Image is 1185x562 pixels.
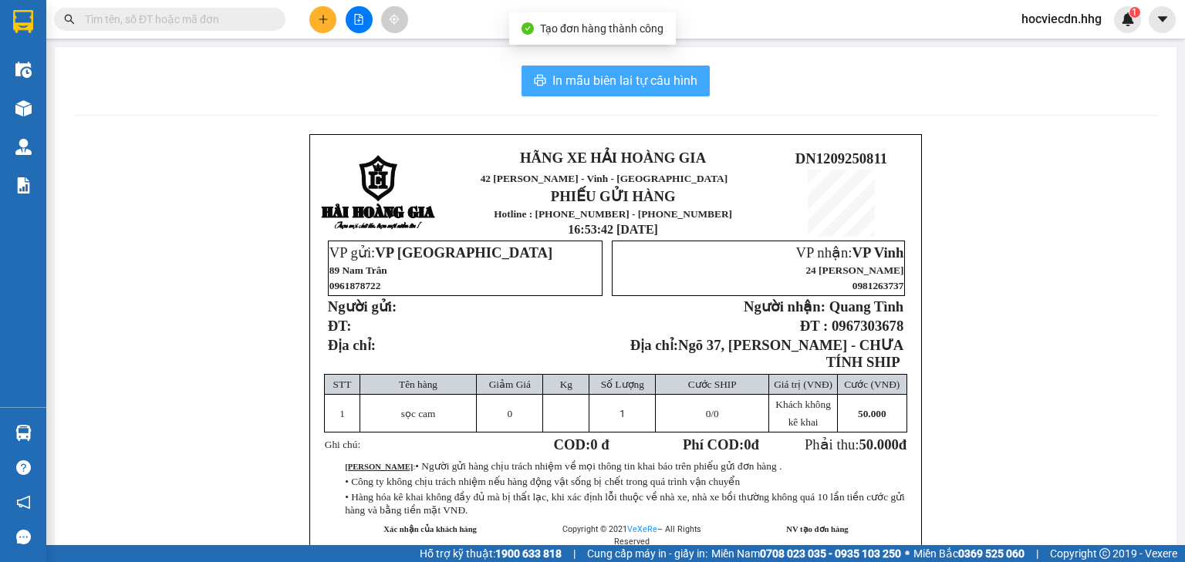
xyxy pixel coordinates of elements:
strong: COD: [554,436,609,453]
span: 50.000 [859,436,898,453]
button: caret-down [1149,6,1176,33]
span: Quang Tình [829,298,904,315]
span: ⚪️ [905,550,910,557]
span: Cước SHIP [688,379,737,390]
span: DN1209250811 [795,150,887,167]
strong: [PERSON_NAME] [345,463,413,471]
span: 0 đ [590,436,609,453]
a: VeXeRe [627,524,657,534]
span: VP nhận: [795,244,903,261]
span: Giảm Giá [489,379,531,390]
span: • Người gửi hàng chịu trách nhiệm về mọi thông tin khai báo trên phiếu gửi đơn hàng . [415,460,782,472]
span: : [345,463,782,471]
span: notification [16,495,31,510]
span: /0 [706,408,719,419]
span: In mẫu biên lai tự cấu hình [552,71,697,90]
strong: ĐT : [800,318,828,334]
strong: 0369 525 060 [958,547,1025,560]
img: icon-new-feature [1121,12,1135,26]
span: search [64,14,75,25]
img: warehouse-icon [15,139,32,155]
span: Địa chỉ: [328,337,376,353]
span: Ghi chú: [325,439,360,450]
span: 0967303678 [832,318,903,334]
span: 1 [339,408,345,419]
span: 0981263737 [852,280,904,291]
span: Khách không kê khai [775,399,830,428]
span: 0 [744,436,751,453]
img: warehouse-icon [15,62,32,78]
span: | [573,545,576,562]
span: Tên hàng [399,379,437,390]
img: warehouse-icon [15,425,32,441]
img: warehouse-icon [15,100,32,116]
span: 50.000 [858,408,886,419]
img: logo-vxr [13,10,33,33]
strong: PHIẾU GỬI HÀNG [551,188,676,204]
strong: NV tạo đơn hàng [786,525,848,533]
span: 16:53:42 [DATE] [568,223,658,236]
strong: Người nhận: [744,298,825,315]
span: question-circle [16,460,31,475]
span: VP gửi: [329,244,552,261]
img: logo [321,155,437,231]
strong: Địa chỉ: [630,337,678,353]
span: 89 Nam Trân [329,264,387,276]
sup: 1 [1129,7,1140,18]
span: Cước (VNĐ) [844,379,900,390]
span: Giá trị (VNĐ) [774,379,832,390]
span: | [1036,545,1038,562]
span: caret-down [1156,12,1170,26]
span: aim [389,14,400,25]
span: 0 [508,408,513,419]
strong: HÃNG XE HẢI HOÀNG GIA [520,150,706,166]
span: 1 [1132,7,1137,18]
span: Miền Nam [711,545,901,562]
span: sọc cam [401,408,436,419]
span: 0961878722 [329,280,381,291]
span: đ [899,436,906,453]
span: STT [333,379,352,390]
span: printer [534,74,546,89]
span: Số Lượng [601,379,644,390]
span: Cung cấp máy in - giấy in: [587,545,707,562]
span: 24 [PERSON_NAME] [805,264,903,276]
span: • Hàng hóa kê khai không đầy đủ mà bị thất lạc, khi xác định lỗi thuộc về nhà xe, nhà xe bồi thườ... [345,491,905,516]
button: printerIn mẫu biên lai tự cấu hình [522,66,710,96]
span: VP [GEOGRAPHIC_DATA] [375,244,552,261]
span: 0 [706,408,711,419]
span: • Công ty không chịu trách nhiệm nếu hàng động vật sống bị chết trong quá trình vận chuyển [345,476,740,487]
strong: Phí COD: đ [683,436,759,453]
span: Tạo đơn hàng thành công [540,22,663,35]
span: Hỗ trợ kỹ thuật: [420,545,562,562]
span: VP Vinh [852,244,903,261]
button: plus [309,6,336,33]
span: file-add [353,14,364,25]
strong: Ngõ 37, [PERSON_NAME] - CHƯA TÍNH SHIP [678,337,903,370]
span: Miền Bắc [913,545,1025,562]
img: solution-icon [15,177,32,194]
strong: 1900 633 818 [495,547,562,560]
strong: Xác nhận của khách hàng [383,525,477,533]
span: 1 [620,408,625,419]
span: 42 [PERSON_NAME] - Vinh - [GEOGRAPHIC_DATA] [481,173,728,184]
span: Kg [560,379,572,390]
button: aim [381,6,408,33]
strong: Người gửi: [328,298,397,315]
button: file-add [346,6,373,33]
span: Phải thu: [805,436,906,453]
span: copyright [1099,548,1110,559]
span: hocviecdn.hhg [1009,9,1114,29]
span: plus [318,14,329,25]
strong: 0708 023 035 - 0935 103 250 [760,547,901,560]
strong: Hotline : [PHONE_NUMBER] - [PHONE_NUMBER] [494,208,732,220]
span: check-circle [522,22,534,35]
span: message [16,530,31,544]
span: Copyright © 2021 – All Rights Reserved [562,524,701,547]
input: Tìm tên, số ĐT hoặc mã đơn [85,11,267,28]
strong: ĐT: [328,318,352,334]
